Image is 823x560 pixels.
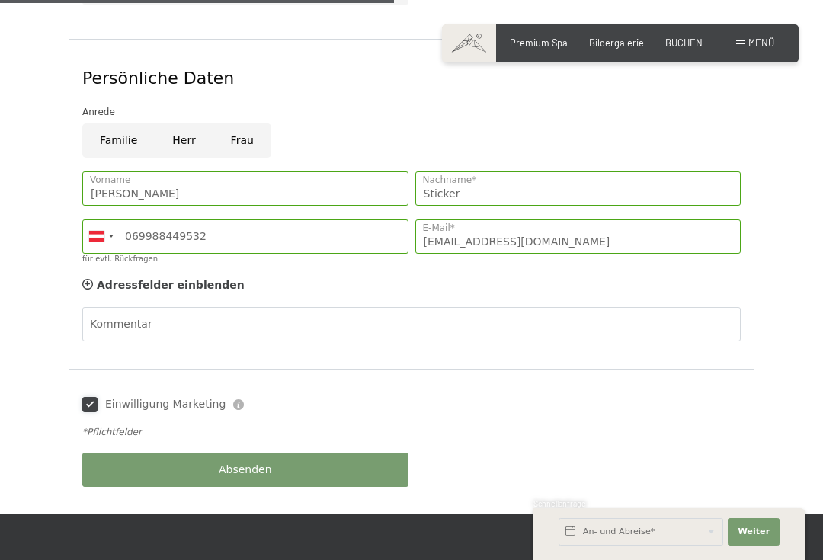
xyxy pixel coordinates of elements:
[738,526,770,538] span: Weiter
[748,37,774,49] span: Menü
[82,426,741,439] div: *Pflichtfelder
[82,104,741,120] div: Anrede
[82,219,408,254] input: 0664 123456
[105,397,226,412] span: Einwilligung Marketing
[589,37,644,49] a: Bildergalerie
[82,67,741,91] div: Persönliche Daten
[219,462,272,478] span: Absenden
[533,499,586,508] span: Schnellanfrage
[665,37,703,49] a: BUCHEN
[82,254,158,263] label: für evtl. Rückfragen
[510,37,568,49] a: Premium Spa
[82,453,408,487] button: Absenden
[728,518,780,546] button: Weiter
[97,279,245,291] span: Adressfelder einblenden
[83,220,118,253] div: Austria (Österreich): +43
